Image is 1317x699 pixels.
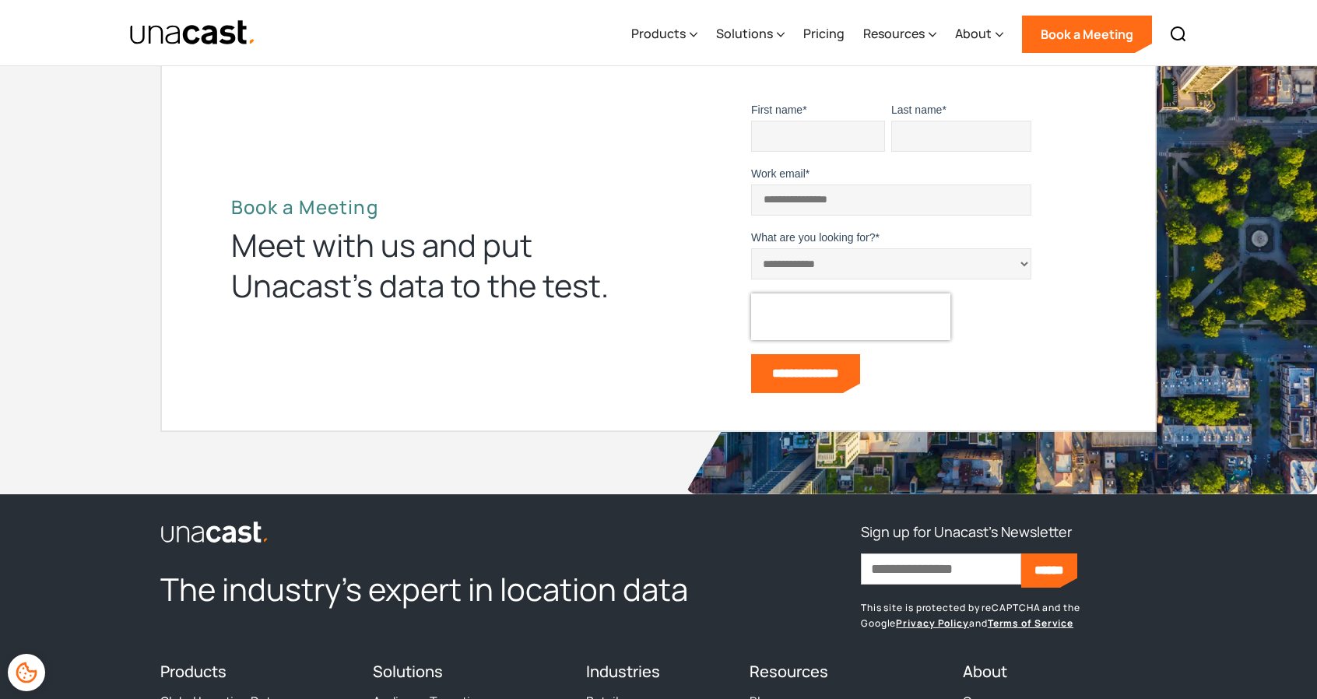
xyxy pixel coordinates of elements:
div: Solutions [716,2,785,66]
span: What are you looking for? [751,231,876,244]
div: Solutions [716,24,773,43]
a: link to the homepage [160,519,731,544]
a: Pricing [803,2,845,66]
img: Search icon [1169,25,1188,44]
h4: About [963,662,1157,681]
div: About [955,2,1003,66]
iframe: reCAPTCHA [751,293,950,340]
img: Unacast logo [160,521,269,544]
span: First name [751,104,802,116]
a: Terms of Service [988,616,1073,630]
div: Products [631,2,697,66]
h4: Industries [586,662,732,681]
div: Products [631,24,686,43]
a: Privacy Policy [896,616,969,630]
h2: The industry’s expert in location data [160,569,731,609]
h3: Sign up for Unacast's Newsletter [861,519,1072,544]
h4: Resources [750,662,943,681]
div: Meet with us and put Unacast’s data to the test. [231,225,636,306]
div: Resources [863,2,936,66]
div: Cookie Preferences [8,654,45,691]
p: This site is protected by reCAPTCHA and the Google and [861,600,1157,631]
div: Resources [863,24,925,43]
h2: Book a Meeting [231,195,636,219]
a: home [129,19,256,47]
div: About [955,24,992,43]
span: Last name [891,104,942,116]
a: Solutions [373,661,443,682]
img: Unacast text logo [129,19,256,47]
a: Products [160,661,227,682]
span: Work email [751,167,806,180]
a: Book a Meeting [1022,16,1152,53]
